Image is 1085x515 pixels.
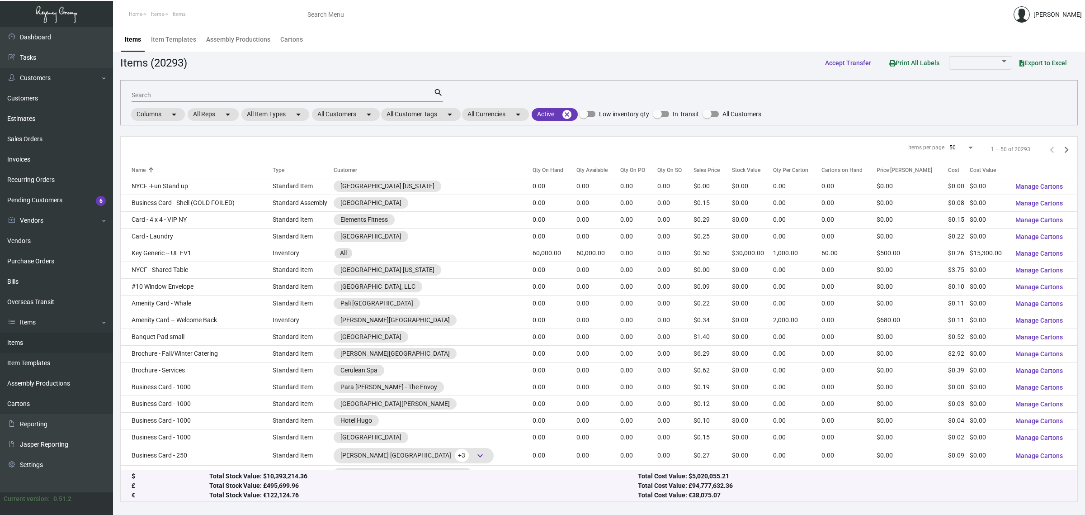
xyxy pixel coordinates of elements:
[948,379,970,396] td: $0.00
[732,245,773,262] td: $30,000.00
[273,345,334,362] td: Standard Item
[129,11,142,17] span: Home
[576,278,620,295] td: 0.00
[533,211,576,228] td: 0.00
[657,195,694,211] td: 0.00
[121,228,273,245] td: Card - Laundry
[673,109,699,119] span: In Transit
[732,295,773,312] td: $0.00
[340,198,401,208] div: [GEOGRAPHIC_DATA]
[576,195,620,211] td: 0.00
[620,245,657,262] td: 0.00
[773,245,821,262] td: 1,000.00
[732,178,773,195] td: $0.00
[576,228,620,245] td: 0.00
[620,345,657,362] td: 0.00
[121,178,273,195] td: NYCF -Fun Stand up
[533,362,576,379] td: 0.00
[1059,142,1074,157] button: Next page
[693,195,732,211] td: $0.15
[773,396,821,412] td: 0.00
[732,166,773,174] div: Stock Value
[877,262,948,278] td: $0.00
[1015,283,1063,291] span: Manage Cartons
[970,228,1008,245] td: $0.00
[657,362,694,379] td: 0.00
[620,362,657,379] td: 0.00
[877,178,948,195] td: $0.00
[821,312,877,329] td: 0.00
[533,295,576,312] td: 0.00
[948,396,970,412] td: $0.03
[773,295,821,312] td: 0.00
[970,178,1008,195] td: $0.00
[121,195,273,211] td: Business Card - Shell (GOLD FOILED)
[948,166,970,174] div: Cost
[273,329,334,345] td: Standard Item
[620,166,657,174] div: Qty On PO
[877,345,948,362] td: $0.00
[970,312,1008,329] td: $0.00
[821,166,863,174] div: Cartons on Hand
[576,329,620,345] td: 0.00
[970,379,1008,396] td: $0.00
[188,108,239,121] mat-chip: All Reps
[340,399,450,409] div: [GEOGRAPHIC_DATA][PERSON_NAME]
[877,166,932,174] div: Price [PERSON_NAME]
[273,245,334,262] td: Inventory
[121,329,273,345] td: Banquet Pad small
[877,166,948,174] div: Price [PERSON_NAME]
[576,166,620,174] div: Qty Available
[657,329,694,345] td: 0.00
[533,345,576,362] td: 0.00
[1015,183,1063,190] span: Manage Cartons
[657,211,694,228] td: 0.00
[970,211,1008,228] td: $0.00
[1008,195,1070,211] button: Manage Cartons
[821,362,877,379] td: 0.00
[273,166,284,174] div: Type
[948,262,970,278] td: $3.75
[773,362,821,379] td: 0.00
[948,211,970,228] td: $0.15
[970,262,1008,278] td: $0.00
[1015,233,1063,240] span: Manage Cartons
[273,195,334,211] td: Standard Assembly
[1008,229,1070,245] button: Manage Cartons
[821,278,877,295] td: 0.00
[121,396,273,412] td: Business Card - 1000
[121,379,273,396] td: Business Card - 1000
[1008,245,1070,262] button: Manage Cartons
[657,166,694,174] div: Qty On SO
[821,295,877,312] td: 0.00
[576,262,620,278] td: 0.00
[1008,212,1070,228] button: Manage Cartons
[970,166,1008,174] div: Cost Value
[1008,329,1070,345] button: Manage Cartons
[340,382,437,392] div: Para [PERSON_NAME] - The Envoy
[970,362,1008,379] td: $0.00
[657,178,694,195] td: 0.00
[273,228,334,245] td: Standard Item
[312,108,380,121] mat-chip: All Customers
[1015,434,1063,441] span: Manage Cartons
[877,228,948,245] td: $0.00
[948,178,970,195] td: $0.00
[949,145,975,151] mat-select: Items per page:
[273,278,334,295] td: Standard Item
[773,262,821,278] td: 0.00
[533,379,576,396] td: 0.00
[1008,362,1070,379] button: Manage Cartons
[576,345,620,362] td: 0.00
[693,228,732,245] td: $0.25
[532,108,578,121] mat-chip: Active
[1008,312,1070,329] button: Manage Cartons
[121,245,273,262] td: Key Generic -- UL EV1
[169,109,179,120] mat-icon: arrow_drop_down
[1015,317,1063,324] span: Manage Cartons
[121,262,273,278] td: NYCF - Shared Table
[693,166,732,174] div: Sales Price
[576,312,620,329] td: 0.00
[773,228,821,245] td: 0.00
[151,35,196,44] div: Item Templates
